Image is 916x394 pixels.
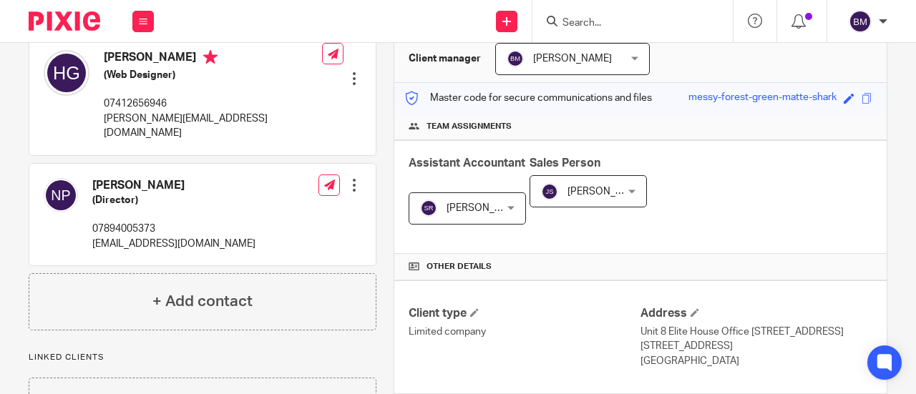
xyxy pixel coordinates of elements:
[44,178,78,212] img: svg%3E
[427,261,492,272] span: Other details
[507,50,524,67] img: svg%3E
[203,50,218,64] i: Primary
[104,112,322,141] p: [PERSON_NAME][EMAIL_ADDRESS][DOMAIN_NAME]
[688,90,837,107] div: messy-forest-green-matte-shark
[92,237,255,251] p: [EMAIL_ADDRESS][DOMAIN_NAME]
[29,11,100,31] img: Pixie
[152,290,253,312] h4: + Add contact
[530,157,600,169] span: Sales Person
[92,178,255,193] h4: [PERSON_NAME]
[640,354,872,368] p: [GEOGRAPHIC_DATA]
[409,51,481,66] h3: Client manager
[104,50,322,68] h4: [PERSON_NAME]
[567,187,646,197] span: [PERSON_NAME]
[447,203,525,213] span: [PERSON_NAME]
[640,339,872,353] p: [STREET_ADDRESS]
[104,97,322,111] p: 07412656946
[420,200,437,217] img: svg%3E
[409,325,640,339] p: Limited company
[541,183,558,200] img: svg%3E
[44,50,89,96] img: svg%3E
[640,325,872,339] p: Unit 8 Elite House Office [STREET_ADDRESS]
[405,91,652,105] p: Master code for secure communications and files
[533,54,612,64] span: [PERSON_NAME]
[29,352,376,363] p: Linked clients
[92,193,255,207] h5: (Director)
[640,306,872,321] h4: Address
[561,17,690,30] input: Search
[92,222,255,236] p: 07894005373
[427,121,512,132] span: Team assignments
[104,68,322,82] h5: (Web Designer)
[409,306,640,321] h4: Client type
[409,157,525,169] span: Assistant Accountant
[849,10,872,33] img: svg%3E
